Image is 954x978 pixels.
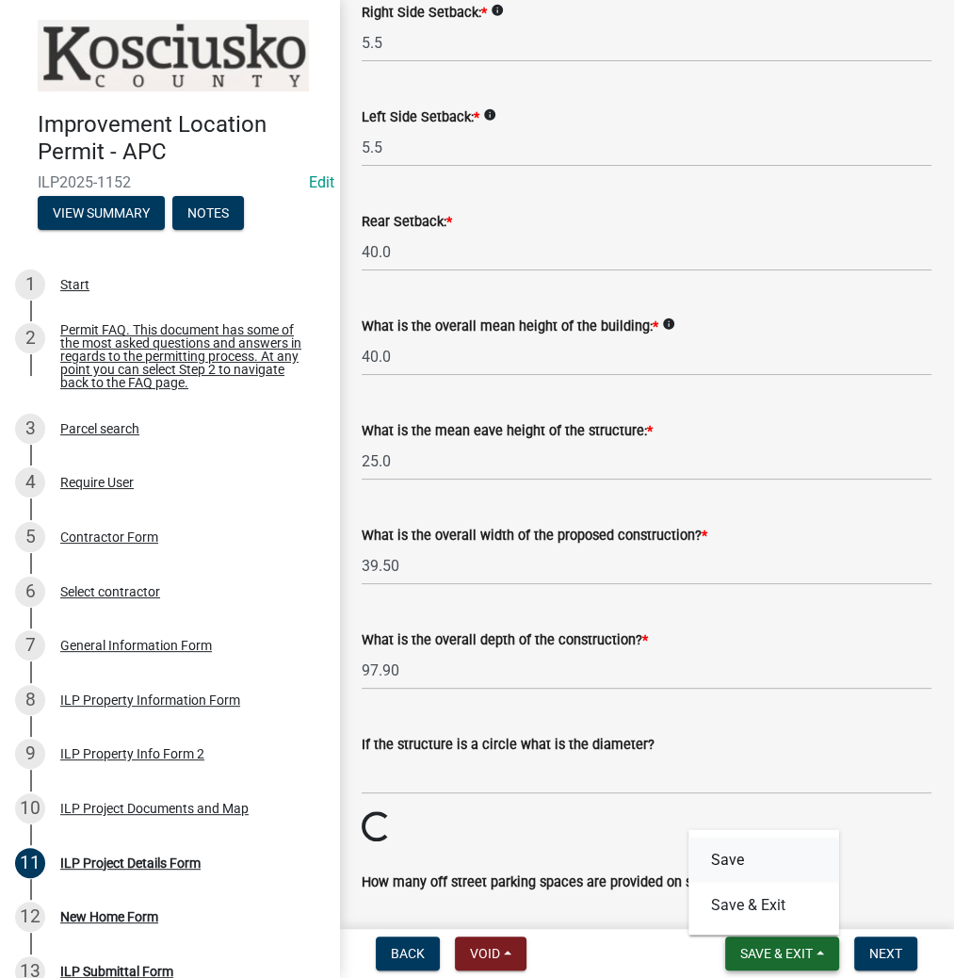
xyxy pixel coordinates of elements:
[362,111,479,124] label: Left Side Setback:
[60,856,201,870] div: ILP Project Details Form
[362,530,707,543] label: What is the overall width of the proposed construction?
[362,634,648,647] label: What is the overall depth of the construction?
[60,476,134,489] div: Require User
[725,937,839,970] button: Save & Exit
[15,269,45,300] div: 1
[455,937,526,970] button: Void
[15,848,45,878] div: 11
[491,4,504,17] i: info
[362,876,720,889] label: How many off street parking spaces are provided on site?
[38,20,309,91] img: Kosciusko County, Indiana
[688,882,839,927] button: Save & Exit
[60,910,158,923] div: New Home Form
[470,946,500,961] span: Void
[38,206,165,221] wm-modal-confirm: Summary
[15,522,45,552] div: 5
[869,946,902,961] span: Next
[362,739,655,752] label: If the structure is a circle what is the diameter?
[362,7,487,20] label: Right Side Setback:
[60,965,173,978] div: ILP Submittal Form
[376,937,440,970] button: Back
[309,173,334,191] a: Edit
[15,739,45,769] div: 9
[362,216,452,229] label: Rear Setback:
[688,837,839,882] button: Save
[38,196,165,230] button: View Summary
[60,693,240,707] div: ILP Property Information Form
[60,585,160,598] div: Select contractor
[60,278,89,291] div: Start
[15,630,45,660] div: 7
[15,323,45,353] div: 2
[15,685,45,715] div: 8
[309,173,334,191] wm-modal-confirm: Edit Application Number
[15,577,45,607] div: 6
[362,320,658,334] label: What is the overall mean height of the building:
[688,829,839,935] div: Save & Exit
[60,639,212,652] div: General Information Form
[391,946,425,961] span: Back
[60,747,204,760] div: ILP Property Info Form 2
[15,414,45,444] div: 3
[740,946,813,961] span: Save & Exit
[60,323,309,389] div: Permit FAQ. This document has some of the most asked questions and answers in regards to the perm...
[15,467,45,497] div: 4
[60,422,139,435] div: Parcel search
[483,108,496,122] i: info
[362,425,653,438] label: What is the mean eave height of the structure:
[172,196,244,230] button: Notes
[15,902,45,932] div: 12
[15,793,45,823] div: 10
[38,173,301,191] span: ILP2025-1152
[38,111,324,166] h4: Improvement Location Permit - APC
[60,530,158,544] div: Contractor Form
[662,318,675,331] i: info
[60,802,249,815] div: ILP Project Documents and Map
[172,206,244,221] wm-modal-confirm: Notes
[854,937,917,970] button: Next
